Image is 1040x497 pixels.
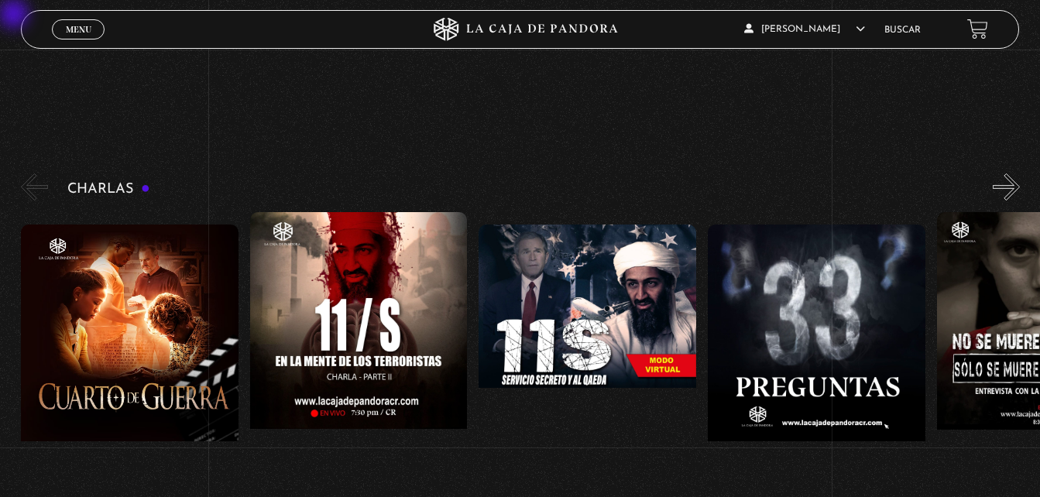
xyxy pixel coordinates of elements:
a: Buscar [884,26,921,35]
p: Categorías de videos: [160,7,919,31]
span: [PERSON_NAME] [744,25,865,34]
span: Menu [66,25,91,34]
a: View your shopping cart [967,19,988,39]
h3: Charlas [67,182,150,197]
span: Cerrar [60,38,97,49]
button: Next [993,173,1020,201]
button: Previous [21,173,48,201]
